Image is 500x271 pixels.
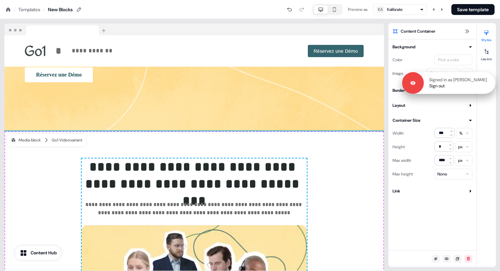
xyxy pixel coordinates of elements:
[437,56,461,63] div: Pick a color
[477,46,496,61] button: Layers
[429,77,487,83] p: Signed in as [PERSON_NAME]
[393,44,472,50] button: Background
[43,6,45,13] div: /
[393,87,405,94] div: Border
[393,155,411,166] div: Max width
[14,6,16,13] div: /
[393,87,472,94] button: Border
[393,169,413,180] div: Max height
[393,117,472,124] button: Container Size
[393,68,403,79] div: Image
[387,6,403,13] div: Kalibrate
[437,171,447,177] div: None
[15,246,61,260] button: Content Hub
[31,250,57,256] div: Content Hub
[18,6,40,13] a: Templates
[401,28,435,35] span: Content Container
[348,6,368,13] div: Preview as
[451,4,495,15] button: Save template
[25,67,185,82] div: Réservez une Démo
[393,44,415,50] div: Background
[427,68,460,78] button: Pick an image
[373,4,427,15] button: KAKalibrate
[434,54,472,65] button: Pick a color
[25,67,93,82] button: Réservez une Démo
[308,45,364,57] button: Réservez une Démo
[429,83,445,89] a: Sign out
[48,6,73,13] div: New Blocks
[4,23,109,36] img: Browser topbar
[393,188,472,194] button: Link
[11,137,41,143] div: Media block
[393,128,404,139] div: Width
[477,27,496,42] button: Styles
[393,102,405,109] div: Layout
[393,141,405,152] div: Height
[459,130,463,137] div: %
[393,117,420,124] div: Container Size
[52,137,82,143] div: Go1 Video variant
[378,6,383,13] div: KA
[429,70,457,77] div: Pick an image
[458,143,463,150] div: px
[393,102,472,109] button: Layout
[393,188,400,194] div: Link
[197,45,364,57] div: Réservez une Démo
[393,54,402,65] div: Color
[458,157,463,164] div: px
